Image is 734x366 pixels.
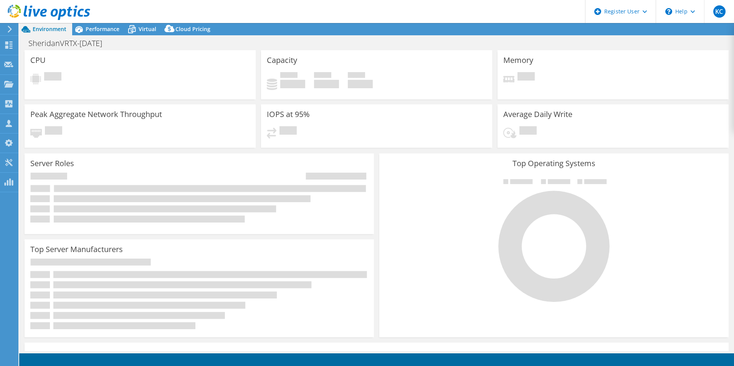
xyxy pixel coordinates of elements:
[314,80,339,88] h4: 0 GiB
[385,159,723,168] h3: Top Operating Systems
[44,72,61,82] span: Pending
[86,25,119,33] span: Performance
[314,72,331,80] span: Free
[45,126,62,137] span: Pending
[175,25,210,33] span: Cloud Pricing
[348,72,365,80] span: Total
[267,110,310,119] h3: IOPS at 95%
[517,72,535,82] span: Pending
[33,25,66,33] span: Environment
[30,56,46,64] h3: CPU
[30,245,123,254] h3: Top Server Manufacturers
[503,110,572,119] h3: Average Daily Write
[713,5,726,18] span: KC
[30,159,74,168] h3: Server Roles
[279,126,297,137] span: Pending
[665,8,672,15] svg: \n
[519,126,537,137] span: Pending
[30,110,162,119] h3: Peak Aggregate Network Throughput
[139,25,156,33] span: Virtual
[25,39,114,48] h1: SheridanVRTX-[DATE]
[280,72,298,80] span: Used
[267,56,297,64] h3: Capacity
[348,80,373,88] h4: 0 GiB
[503,56,533,64] h3: Memory
[280,80,305,88] h4: 0 GiB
